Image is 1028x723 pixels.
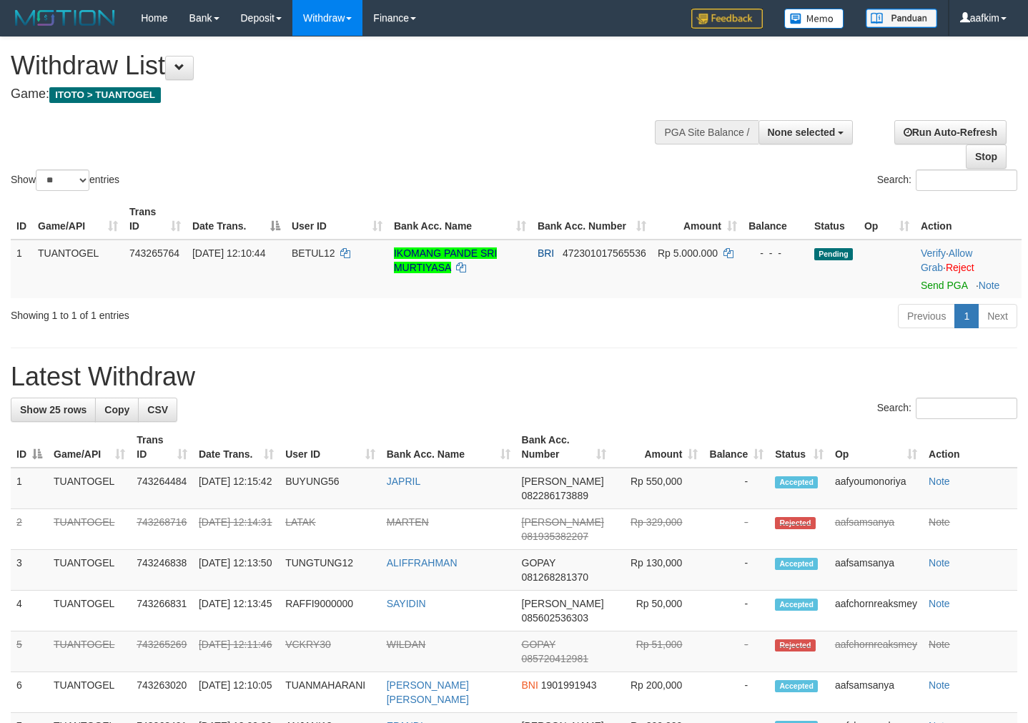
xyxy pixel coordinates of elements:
[280,631,381,672] td: VCKRY30
[280,427,381,468] th: User ID: activate to sort column ascending
[280,550,381,591] td: TUNGTUNG12
[11,51,671,80] h1: Withdraw List
[538,247,554,259] span: BRI
[48,550,131,591] td: TUANTOGEL
[11,87,671,102] h4: Game:
[522,557,555,569] span: GOPAY
[929,679,950,691] a: Note
[522,516,604,528] span: [PERSON_NAME]
[829,509,923,550] td: aafsamsanya
[20,404,87,415] span: Show 25 rows
[921,247,946,259] a: Verify
[522,476,604,487] span: [PERSON_NAME]
[691,9,763,29] img: Feedback.jpg
[193,550,280,591] td: [DATE] 12:13:50
[829,468,923,509] td: aafyoumonoriya
[829,427,923,468] th: Op: activate to sort column ascending
[829,672,923,713] td: aafsamsanya
[979,280,1000,291] a: Note
[809,199,859,240] th: Status
[48,427,131,468] th: Game/API: activate to sort column ascending
[916,169,1017,191] input: Search:
[612,427,703,468] th: Amount: activate to sort column ascending
[916,398,1017,419] input: Search:
[929,476,950,487] a: Note
[966,144,1007,169] a: Stop
[775,599,818,611] span: Accepted
[292,247,335,259] span: BETUL12
[652,199,743,240] th: Amount: activate to sort column ascending
[11,240,32,298] td: 1
[131,427,193,468] th: Trans ID: activate to sort column ascending
[522,639,555,650] span: GOPAY
[612,631,703,672] td: Rp 51,000
[193,672,280,713] td: [DATE] 12:10:05
[280,468,381,509] td: BUYUNG56
[48,509,131,550] td: TUANTOGEL
[193,509,280,550] td: [DATE] 12:14:31
[131,631,193,672] td: 743265269
[280,591,381,631] td: RAFFI9000000
[612,672,703,713] td: Rp 200,000
[193,427,280,468] th: Date Trans.: activate to sort column ascending
[703,631,769,672] td: -
[387,679,469,705] a: [PERSON_NAME] [PERSON_NAME]
[563,247,646,259] span: Copy 472301017565536 to clipboard
[929,598,950,609] a: Note
[11,303,417,323] div: Showing 1 to 1 of 1 entries
[48,631,131,672] td: TUANTOGEL
[814,248,853,260] span: Pending
[522,653,588,664] span: Copy 085720412981 to clipboard
[124,199,187,240] th: Trans ID: activate to sort column ascending
[388,199,532,240] th: Bank Acc. Name: activate to sort column ascending
[32,199,124,240] th: Game/API: activate to sort column ascending
[522,531,588,542] span: Copy 081935382207 to clipboard
[921,247,972,273] a: Allow Grab
[11,169,119,191] label: Show entries
[775,558,818,570] span: Accepted
[48,468,131,509] td: TUANTOGEL
[923,427,1017,468] th: Action
[655,120,758,144] div: PGA Site Balance /
[11,427,48,468] th: ID: activate to sort column descending
[11,631,48,672] td: 5
[131,468,193,509] td: 743264484
[11,591,48,631] td: 4
[522,612,588,624] span: Copy 085602536303 to clipboard
[522,598,604,609] span: [PERSON_NAME]
[769,427,829,468] th: Status: activate to sort column ascending
[387,476,420,487] a: JAPRIL
[829,631,923,672] td: aafchornreaksmey
[703,468,769,509] td: -
[32,240,124,298] td: TUANTOGEL
[929,639,950,650] a: Note
[829,550,923,591] td: aafsamsanya
[703,509,769,550] td: -
[131,672,193,713] td: 743263020
[280,509,381,550] td: LATAK
[522,679,538,691] span: BNI
[104,404,129,415] span: Copy
[929,516,950,528] a: Note
[612,509,703,550] td: Rp 329,000
[95,398,139,422] a: Copy
[48,672,131,713] td: TUANTOGEL
[768,127,836,138] span: None selected
[516,427,612,468] th: Bank Acc. Number: activate to sort column ascending
[522,571,588,583] span: Copy 081268281370 to clipboard
[784,9,844,29] img: Button%20Memo.svg
[703,672,769,713] td: -
[703,427,769,468] th: Balance: activate to sort column ascending
[11,199,32,240] th: ID
[946,262,974,273] a: Reject
[394,247,497,273] a: IKOMANG PANDE SRI MURTIYASA
[921,247,972,273] span: ·
[286,199,388,240] th: User ID: activate to sort column ascending
[921,280,967,291] a: Send PGA
[131,550,193,591] td: 743246838
[775,476,818,488] span: Accepted
[11,7,119,29] img: MOTION_logo.png
[758,120,854,144] button: None selected
[131,591,193,631] td: 743266831
[703,550,769,591] td: -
